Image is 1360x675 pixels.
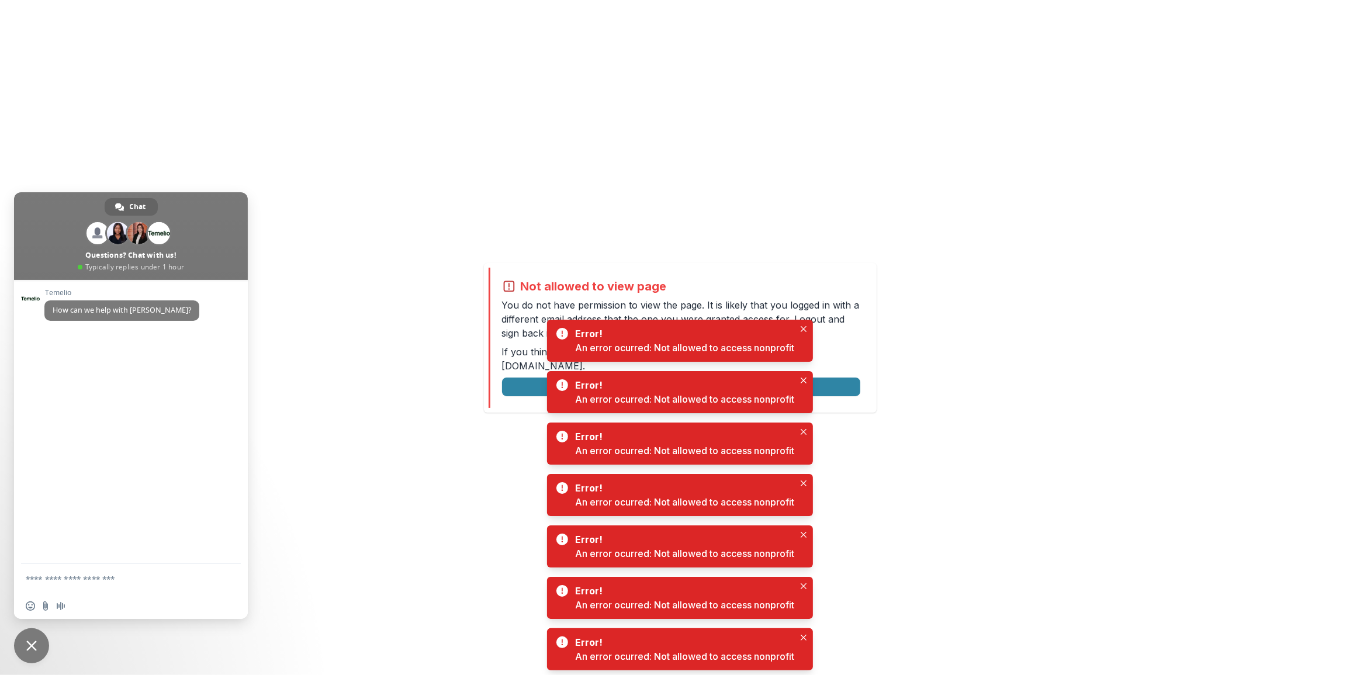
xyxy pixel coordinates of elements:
[130,198,146,216] span: Chat
[44,289,199,297] span: Temelio
[575,341,794,355] div: An error ocurred: Not allowed to access nonprofit
[797,631,811,645] button: Close
[575,481,790,495] div: Error!
[575,532,790,546] div: Error!
[575,584,790,598] div: Error!
[502,378,860,396] button: Logout
[41,601,50,611] span: Send a file
[797,373,811,387] button: Close
[502,298,860,340] p: You do not have permission to view the page. It is likely that you logged in with a different ema...
[797,476,811,490] button: Close
[53,305,191,315] span: How can we help with [PERSON_NAME]?
[575,327,790,341] div: Error!
[575,378,790,392] div: Error!
[797,579,811,593] button: Close
[521,279,667,293] h2: Not allowed to view page
[502,346,805,372] a: [EMAIL_ADDRESS][DOMAIN_NAME]
[575,444,794,458] div: An error ocurred: Not allowed to access nonprofit
[575,635,790,649] div: Error!
[26,601,35,611] span: Insert an emoji
[575,430,790,444] div: Error!
[797,322,811,336] button: Close
[56,601,65,611] span: Audio message
[575,649,794,663] div: An error ocurred: Not allowed to access nonprofit
[575,392,794,406] div: An error ocurred: Not allowed to access nonprofit
[502,345,860,373] p: If you think this is an error, please contact us at .
[14,628,49,663] a: Close chat
[797,528,811,542] button: Close
[575,598,794,612] div: An error ocurred: Not allowed to access nonprofit
[575,546,794,560] div: An error ocurred: Not allowed to access nonprofit
[575,495,794,509] div: An error ocurred: Not allowed to access nonprofit
[26,564,213,593] textarea: Compose your message...
[105,198,158,216] a: Chat
[797,425,811,439] button: Close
